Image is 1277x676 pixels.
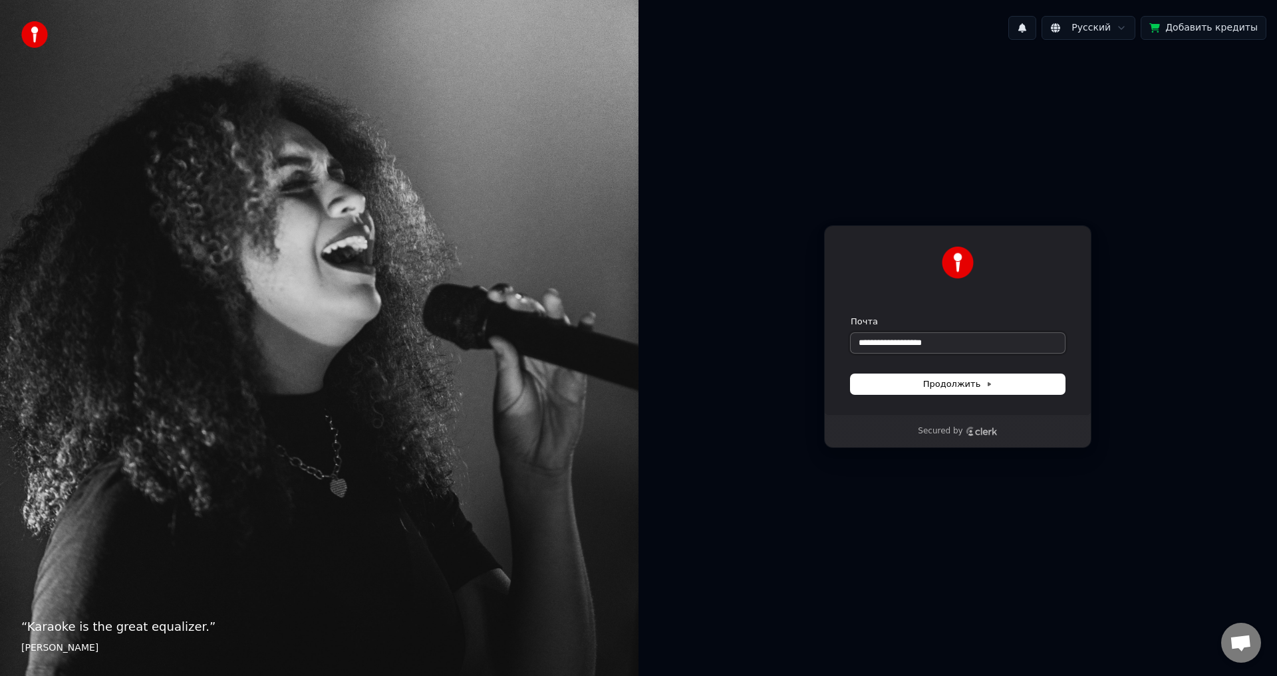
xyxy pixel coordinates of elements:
[21,21,48,48] img: youka
[966,427,998,436] a: Clerk logo
[1141,16,1266,40] button: Добавить кредиты
[923,378,993,390] span: Продолжить
[942,247,974,279] img: Youka
[21,641,617,655] footer: [PERSON_NAME]
[1221,623,1261,663] div: Открытый чат
[851,316,878,328] label: Почта
[21,618,617,636] p: “ Karaoke is the great equalizer. ”
[918,426,962,437] p: Secured by
[851,374,1065,394] button: Продолжить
